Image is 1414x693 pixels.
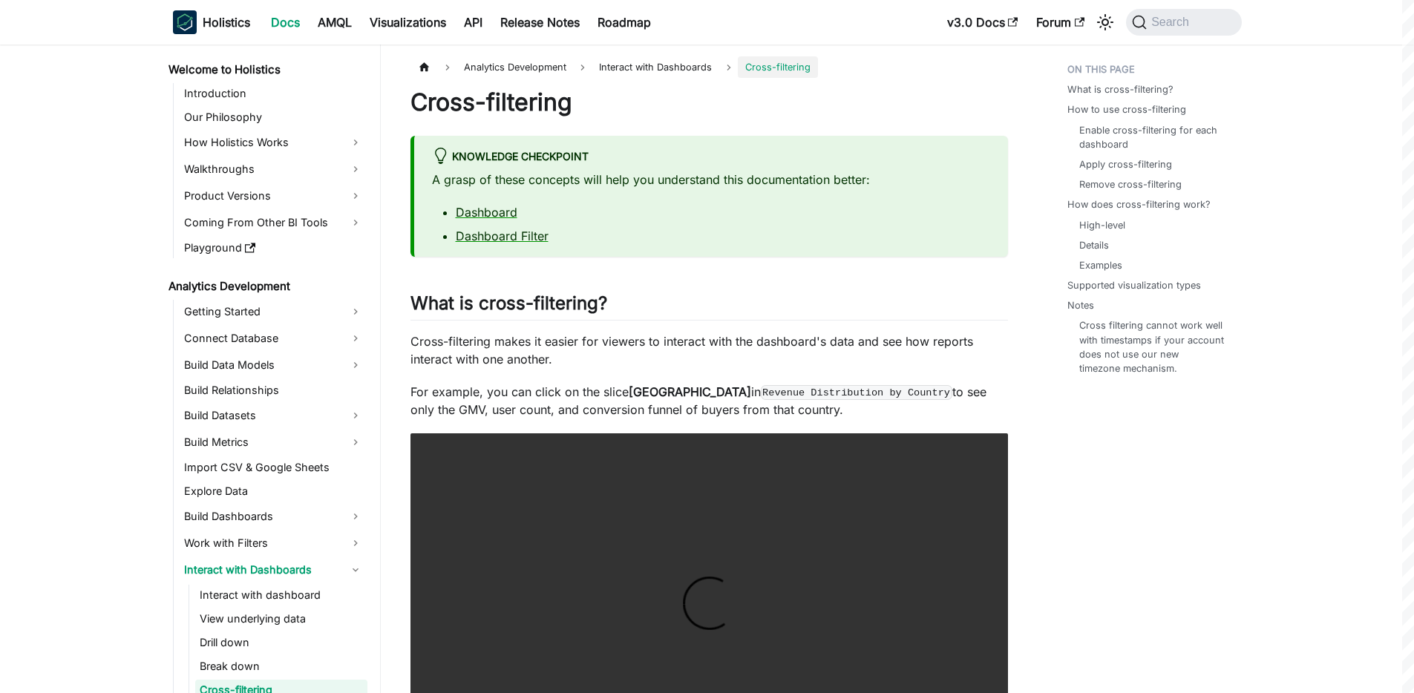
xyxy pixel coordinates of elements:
a: Build Metrics [180,430,367,454]
p: A grasp of these concepts will help you understand this documentation better: [432,171,990,188]
a: Build Relationships [180,380,367,401]
a: Remove cross-filtering [1079,177,1182,191]
div: Knowledge Checkpoint [432,148,990,167]
nav: Docs sidebar [158,45,381,693]
span: Cross-filtering [738,56,818,78]
strong: [GEOGRAPHIC_DATA] [629,384,751,399]
a: Dashboard Filter [456,229,549,243]
a: Build Data Models [180,353,367,377]
a: Notes [1067,298,1094,312]
h2: What is cross-filtering? [410,292,1008,321]
a: Our Philosophy [180,107,367,128]
a: Enable cross-filtering for each dashboard [1079,123,1227,151]
a: Build Dashboards [180,505,367,528]
a: How does cross-filtering work? [1067,197,1211,211]
a: Home page [410,56,439,78]
p: For example, you can click on the slice in to see only the GMV, user count, and conversion funnel... [410,383,1008,418]
a: Work with Filters [180,531,367,555]
a: v3.0 Docs [938,10,1027,34]
a: Interact with dashboard [195,585,367,605]
button: Search (Command+K) [1126,9,1241,36]
a: Getting Started [180,300,367,323]
a: How Holistics Works [180,131,367,154]
a: Details [1079,238,1109,252]
a: Examples [1079,258,1122,272]
a: Connect Database [180,326,367,350]
p: Cross-filtering makes it easier for viewers to interact with the dashboard's data and see how rep... [410,332,1008,368]
a: Dashboard [456,205,517,220]
a: Visualizations [361,10,455,34]
a: Break down [195,656,367,677]
a: Forum [1027,10,1093,34]
a: Docs [262,10,309,34]
a: Interact with Dashboards [180,558,367,582]
b: Holistics [203,13,250,31]
a: Supported visualization types [1067,278,1201,292]
h1: Cross-filtering [410,88,1008,117]
a: Roadmap [589,10,660,34]
a: Drill down [195,632,367,653]
a: Explore Data [180,481,367,502]
a: Apply cross-filtering [1079,157,1172,171]
a: Welcome to Holistics [164,59,367,80]
a: View underlying data [195,608,367,629]
a: AMQL [309,10,361,34]
a: Product Versions [180,184,367,208]
nav: Breadcrumbs [410,56,1008,78]
a: Build Datasets [180,404,367,427]
a: What is cross-filtering? [1067,82,1174,96]
span: Interact with Dashboards [592,56,719,78]
span: Analytics Development [456,56,574,78]
a: Playground [180,237,367,258]
button: Switch between dark and light mode (currently system mode) [1093,10,1117,34]
a: HolisticsHolisticsHolistics [173,10,250,34]
a: Walkthroughs [180,157,367,181]
a: Import CSV & Google Sheets [180,457,367,478]
a: Introduction [180,83,367,104]
a: Coming From Other BI Tools [180,211,367,234]
span: Search [1147,16,1198,29]
a: High-level [1079,218,1125,232]
a: Analytics Development [164,276,367,297]
code: Revenue Distribution by Country [761,385,952,400]
a: Release Notes [491,10,589,34]
a: API [455,10,491,34]
img: Holistics [173,10,197,34]
a: Cross filtering cannot work well with timestamps if your account does not use our new timezone me... [1079,318,1227,375]
a: How to use cross-filtering [1067,102,1186,116]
